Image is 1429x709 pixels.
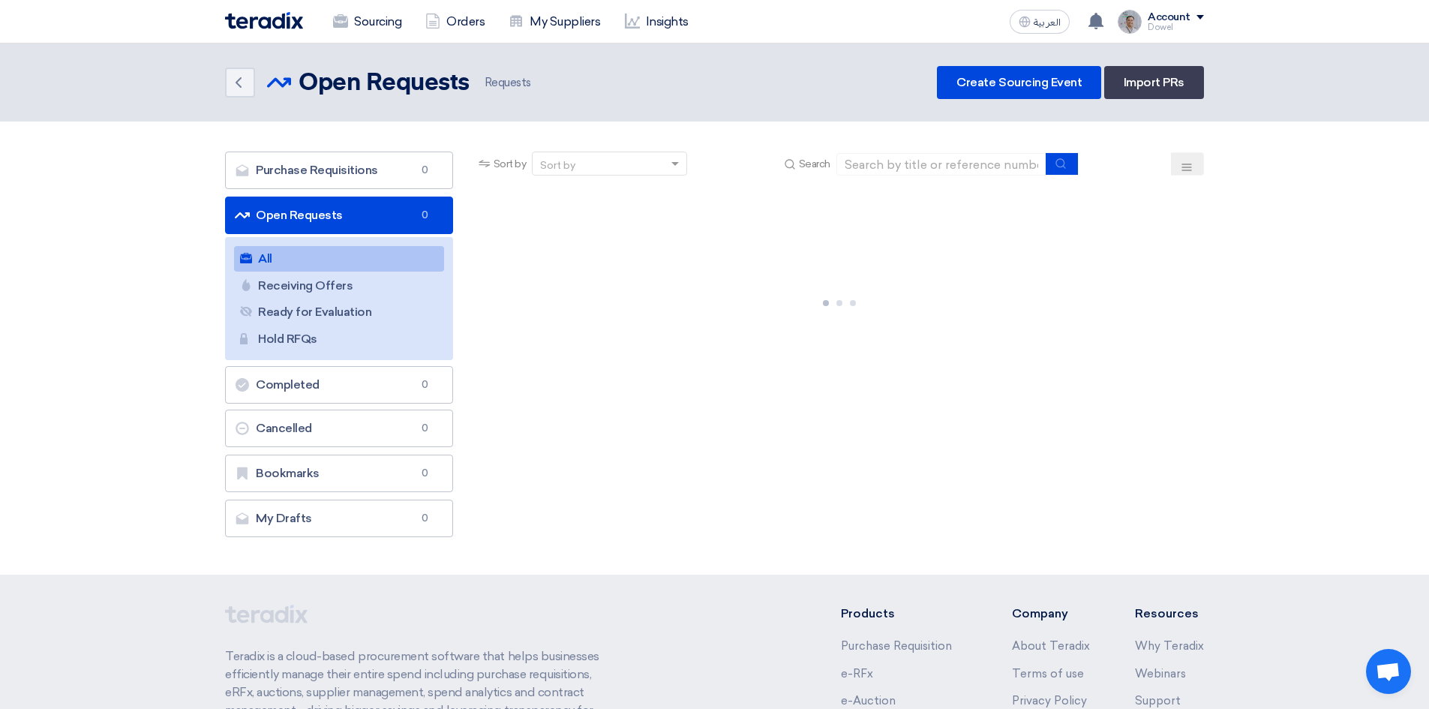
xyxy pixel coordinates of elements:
input: Search by title or reference number [836,153,1046,176]
button: العربية [1010,10,1070,34]
span: 0 [416,421,434,436]
span: Sort by [494,156,527,172]
div: Account [1148,11,1190,24]
a: Sourcing [321,5,413,38]
a: Terms of use [1012,667,1084,680]
a: Open Requests0 [225,197,453,234]
span: العربية [1034,17,1061,28]
span: Requests [482,74,531,92]
a: Purchase Requisition [841,639,952,653]
a: Import PRs [1104,66,1204,99]
li: Products [841,605,968,623]
a: Receiving Offers [234,273,444,299]
img: Teradix logo [225,12,303,29]
li: Company [1012,605,1090,623]
span: 0 [416,163,434,178]
h2: Open Requests [299,68,470,98]
a: Completed0 [225,366,453,404]
a: Cancelled0 [225,410,453,447]
a: Bookmarks0 [225,455,453,492]
a: Orders [413,5,497,38]
a: Why Teradix [1135,639,1204,653]
a: About Teradix [1012,639,1090,653]
a: My Drafts0 [225,500,453,537]
a: Insights [613,5,701,38]
a: Privacy Policy [1012,694,1087,707]
span: 0 [416,208,434,223]
a: Create Sourcing Event [937,66,1101,99]
a: e-RFx [841,667,873,680]
div: Dowel [1148,23,1204,32]
a: e-Auction [841,694,896,707]
a: My Suppliers [497,5,612,38]
div: Sort by [540,158,575,173]
img: IMG_1753965247717.jpg [1118,10,1142,34]
span: Search [799,156,830,172]
a: Webinars [1135,667,1186,680]
a: Purchase Requisitions0 [225,152,453,189]
a: Hold RFQs [234,326,444,352]
span: 0 [416,377,434,392]
a: All [234,246,444,272]
span: 0 [416,511,434,526]
a: Support [1135,694,1181,707]
li: Resources [1135,605,1204,623]
div: Open chat [1366,649,1411,694]
span: 0 [416,466,434,481]
a: Ready for Evaluation [234,299,444,325]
